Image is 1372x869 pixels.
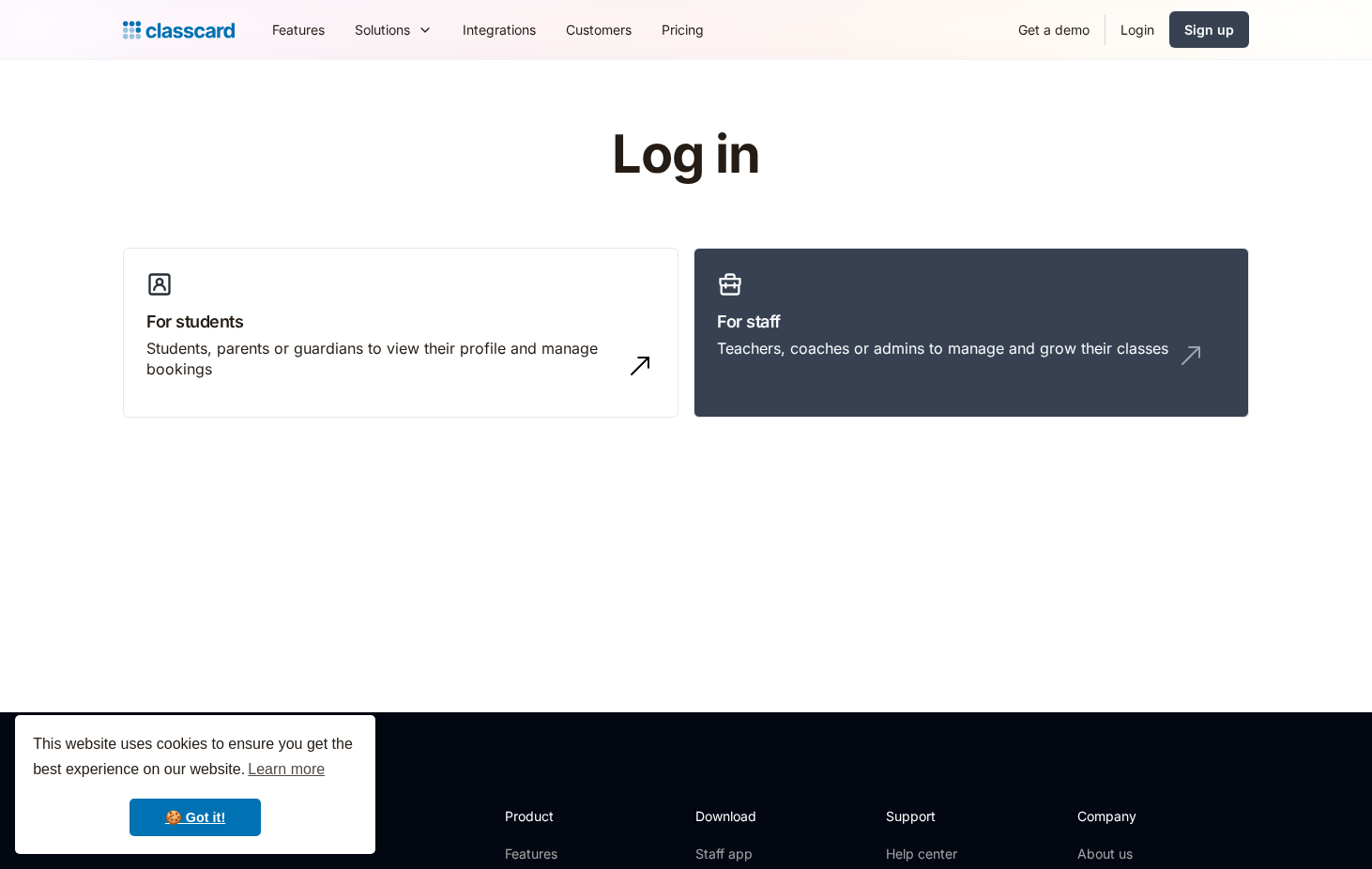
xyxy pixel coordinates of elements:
a: Features [505,845,605,863]
h2: Support [886,806,962,826]
a: Customers [551,8,647,51]
span: This website uses cookies to ensure you get the best experience on our website. [33,733,358,784]
h3: For staff [717,309,1226,334]
a: About us [1077,845,1202,863]
a: home [123,17,235,43]
h2: Company [1077,806,1202,826]
a: For staffTeachers, coaches or admins to manage and grow their classes [694,248,1249,419]
a: Sign up [1169,11,1249,48]
a: Help center [886,845,962,863]
a: dismiss cookie message [130,799,261,836]
h1: Log in [389,126,984,184]
a: Integrations [448,8,551,51]
a: Pricing [647,8,719,51]
a: Login [1105,8,1169,51]
a: Staff app [695,845,772,863]
div: cookieconsent [15,715,375,854]
a: learn more about cookies [245,755,328,784]
a: For studentsStudents, parents or guardians to view their profile and manage bookings [123,248,678,419]
div: Students, parents or guardians to view their profile and manage bookings [146,338,617,380]
a: Get a demo [1003,8,1105,51]
div: Solutions [340,8,448,51]
div: Sign up [1184,20,1234,39]
div: Teachers, coaches or admins to manage and grow their classes [717,338,1168,358]
h2: Download [695,806,772,826]
div: Solutions [355,20,410,39]
a: Features [257,8,340,51]
h3: For students [146,309,655,334]
h2: Product [505,806,605,826]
